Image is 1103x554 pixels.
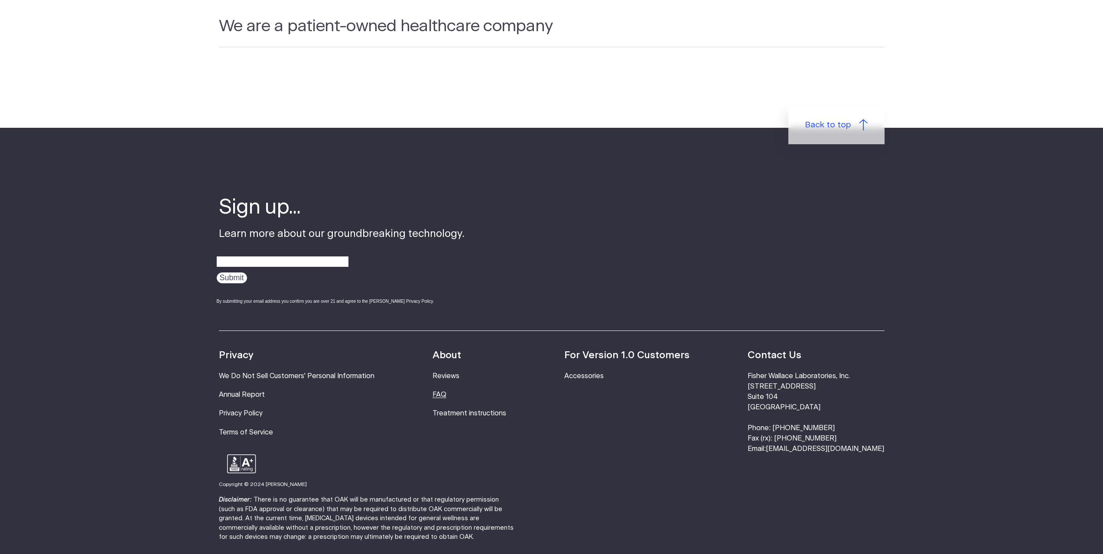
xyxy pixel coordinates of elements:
[433,410,506,417] a: Treatment instructions
[219,391,265,398] a: Annual Report
[748,371,884,454] li: Fisher Wallace Laboratories, Inc. [STREET_ADDRESS] Suite 104 [GEOGRAPHIC_DATA] Phone: [PHONE_NUMB...
[219,429,273,436] a: Terms of Service
[219,495,514,542] p: There is no guarantee that OAK will be manufactured or that regulatory permission (such as FDA ap...
[217,272,247,283] input: Submit
[748,350,801,360] strong: Contact Us
[805,119,851,132] span: Back to top
[433,373,459,379] a: Reviews
[564,350,690,360] strong: For Version 1.0 Customers
[219,410,263,417] a: Privacy Policy
[433,391,446,398] a: FAQ
[219,373,374,379] a: We Do Not Sell Customers' Personal Information
[766,445,884,452] a: [EMAIL_ADDRESS][DOMAIN_NAME]
[219,194,465,313] div: Learn more about our groundbreaking technology.
[433,350,461,360] strong: About
[219,350,254,360] strong: Privacy
[219,194,465,222] h4: Sign up...
[564,373,604,379] a: Accessories
[219,482,307,487] small: Copyright © 2024 [PERSON_NAME]
[788,107,885,144] a: Back to top
[219,15,885,47] h2: We are a patient-owned healthcare company
[217,298,465,305] div: By submitting your email address you confirm you are over 21 and agree to the [PERSON_NAME] Priva...
[219,496,252,503] strong: Disclaimer:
